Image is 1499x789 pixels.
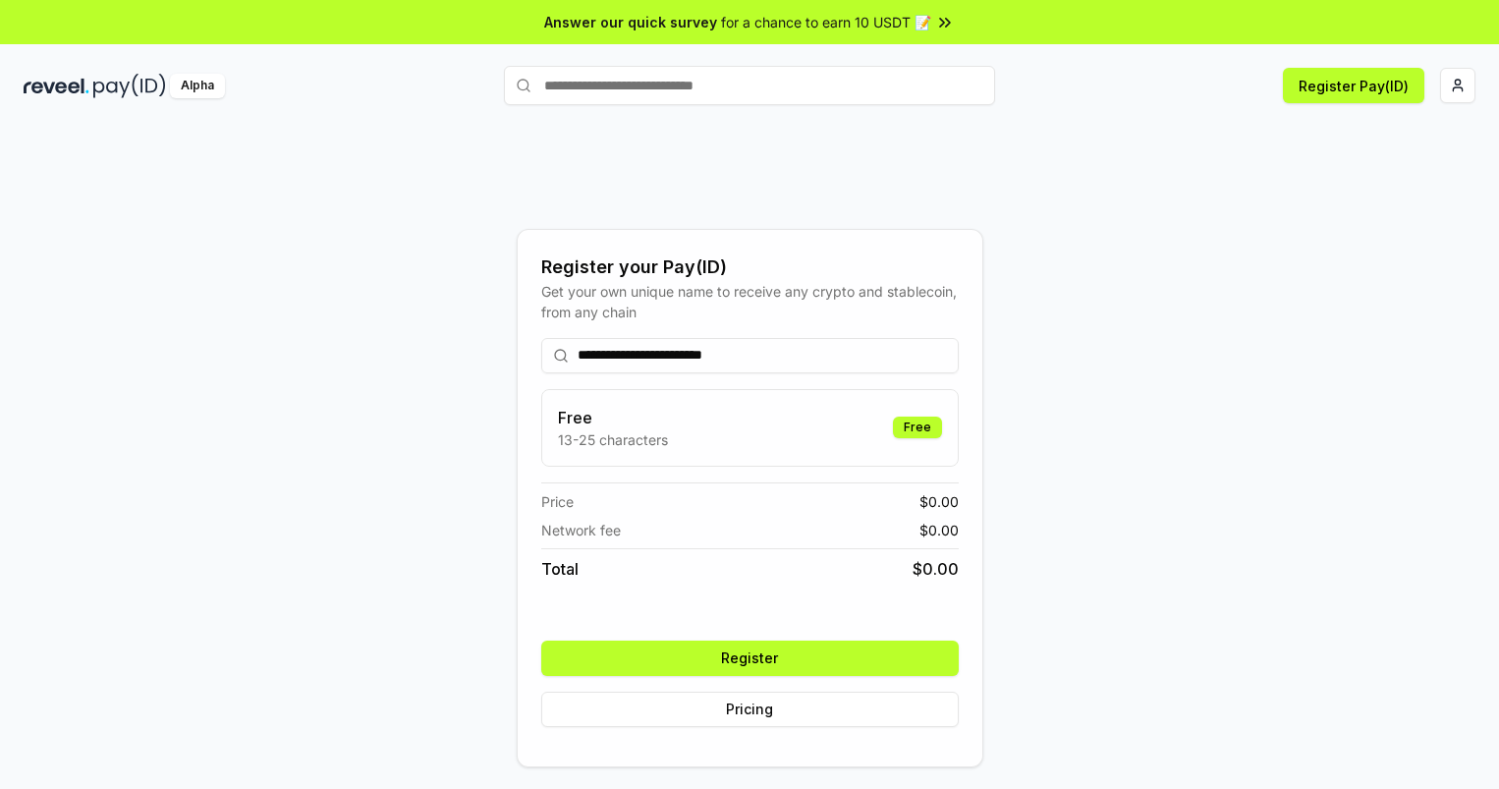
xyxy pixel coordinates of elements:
[919,520,959,540] span: $ 0.00
[541,557,579,581] span: Total
[544,12,717,32] span: Answer our quick survey
[1283,68,1424,103] button: Register Pay(ID)
[893,417,942,438] div: Free
[541,641,959,676] button: Register
[541,281,959,322] div: Get your own unique name to receive any crypto and stablecoin, from any chain
[721,12,931,32] span: for a chance to earn 10 USDT 📝
[913,557,959,581] span: $ 0.00
[541,520,621,540] span: Network fee
[541,254,959,281] div: Register your Pay(ID)
[93,74,166,98] img: pay_id
[919,491,959,512] span: $ 0.00
[541,491,574,512] span: Price
[24,74,89,98] img: reveel_dark
[558,429,668,450] p: 13-25 characters
[541,692,959,727] button: Pricing
[170,74,225,98] div: Alpha
[558,406,668,429] h3: Free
